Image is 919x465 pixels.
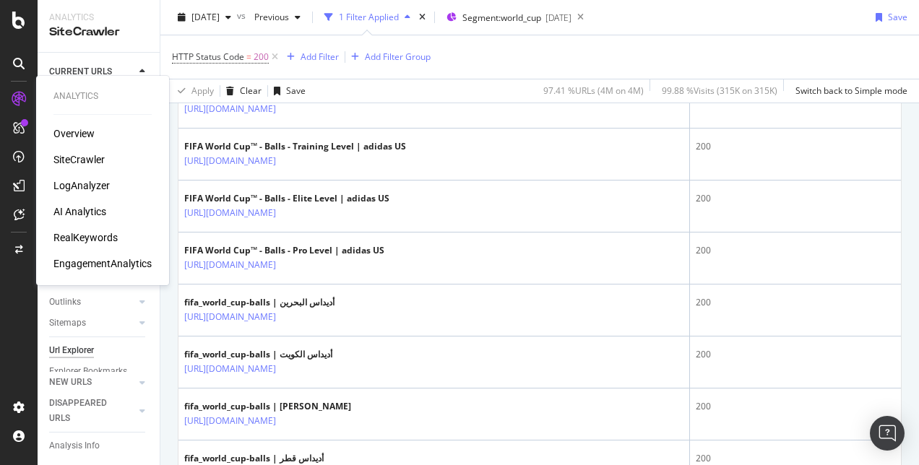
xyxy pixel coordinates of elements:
div: FIFA World Cup™ - Balls - Elite Level | adidas US [184,192,389,205]
div: Analysis Info [49,438,100,453]
div: Add Filter [301,51,339,63]
div: Url Explorer [49,343,94,358]
div: Save [286,84,306,97]
a: Sitemaps [49,316,135,331]
div: Save [888,11,907,23]
span: = [246,51,251,63]
a: [URL][DOMAIN_NAME] [184,310,276,324]
div: Outlinks [49,295,81,310]
div: fifa_world_cup-balls | أديداس البحرين [184,296,339,309]
button: [DATE] [172,6,237,29]
a: Explorer Bookmarks [49,364,150,379]
div: 200 [696,400,895,413]
div: times [416,10,428,25]
div: Apply [191,84,214,97]
span: HTTP Status Code [172,51,244,63]
div: SiteCrawler [49,24,148,40]
a: RealKeywords [53,230,118,245]
div: 200 [696,140,895,153]
a: SiteCrawler [53,152,105,167]
div: 200 [696,244,895,257]
button: Switch back to Simple mode [790,79,907,103]
div: Switch back to Simple mode [795,84,907,97]
div: FIFA World Cup™ - Balls - Pro Level | adidas US [184,244,384,257]
div: FIFA World Cup™ - Balls - Training Level | adidas US [184,140,406,153]
button: Apply [172,79,214,103]
a: [URL][DOMAIN_NAME] [184,362,276,376]
div: fifa_world_cup-balls | أديداس الكويت [184,348,339,361]
span: 2025 Oct. 7th [191,11,220,23]
a: DISAPPEARED URLS [49,396,135,426]
a: [URL][DOMAIN_NAME] [184,414,276,428]
span: Previous [249,11,289,23]
div: 99.88 % Visits ( 315K on 315K ) [662,84,777,97]
button: Add Filter Group [345,48,431,66]
a: [URL][DOMAIN_NAME] [184,258,276,272]
div: Add Filter Group [365,51,431,63]
button: Previous [249,6,306,29]
div: 200 [696,296,895,309]
div: 1 Filter Applied [339,11,399,23]
div: fifa_world_cup-balls | [PERSON_NAME] [184,400,351,413]
div: fifa_world_cup-balls | أديداس قطر [184,452,339,465]
div: Clear [240,84,262,97]
div: 200 [696,192,895,205]
button: 1 Filter Applied [319,6,416,29]
a: [URL][DOMAIN_NAME] [184,206,276,220]
div: DISAPPEARED URLS [49,396,122,426]
button: Save [268,79,306,103]
a: AI Analytics [53,204,106,219]
a: LogAnalyzer [53,178,110,193]
span: 200 [254,47,269,67]
div: NEW URLS [49,375,92,390]
span: Segment: world_cup [462,12,541,24]
button: Save [870,6,907,29]
div: Explorer Bookmarks [49,364,127,379]
button: Add Filter [281,48,339,66]
div: 97.41 % URLs ( 4M on 4M ) [543,84,644,97]
a: [URL][DOMAIN_NAME] [184,154,276,168]
a: NEW URLS [49,375,135,390]
button: Clear [220,79,262,103]
div: Analytics [53,90,152,103]
div: CURRENT URLS [49,64,112,79]
a: Overview [53,126,95,141]
a: [URL][DOMAIN_NAME] [184,102,276,116]
div: Sitemaps [49,316,86,331]
div: 200 [696,348,895,361]
a: CURRENT URLS [49,64,135,79]
a: Url Explorer [49,343,150,358]
div: Open Intercom Messenger [870,416,905,451]
a: Analysis Info [49,438,150,453]
a: Outlinks [49,295,135,310]
span: vs [237,9,249,22]
div: Analytics [49,12,148,24]
button: Segment:world_cup[DATE] [441,6,571,29]
div: 200 [696,452,895,465]
div: [DATE] [545,12,571,24]
a: EngagementAnalytics [53,256,152,271]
